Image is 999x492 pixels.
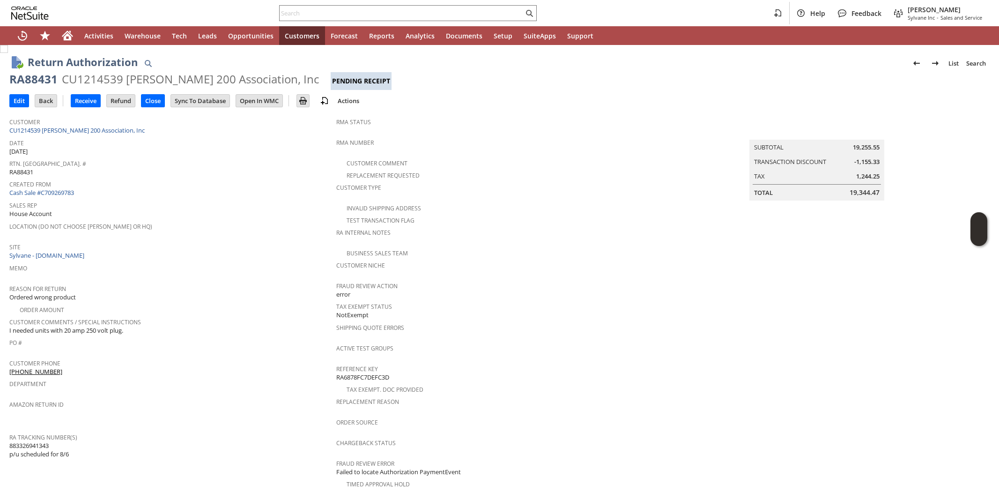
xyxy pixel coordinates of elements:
span: Activities [84,31,113,40]
span: [PERSON_NAME] [908,5,982,14]
a: Activities [79,26,119,45]
input: Open In WMC [236,95,282,107]
a: Site [9,243,21,251]
span: Setup [494,31,512,40]
a: RA Tracking Number(s) [9,433,77,441]
span: Support [567,31,593,40]
a: Home [56,26,79,45]
span: House Account [9,209,52,218]
div: Shortcuts [34,26,56,45]
a: RMA Status [336,118,371,126]
img: Print [297,95,309,106]
a: Customer Comment [347,159,407,167]
a: Customer Phone [9,359,60,367]
input: Sync To Database [171,95,229,107]
a: Warehouse [119,26,166,45]
span: RA88431 [9,168,33,177]
input: Receive [71,95,100,107]
a: Total [754,188,773,197]
span: I needed units with 20 amp 250 volt plug. [9,326,123,335]
a: Rtn. [GEOGRAPHIC_DATA]. # [9,160,86,168]
span: Opportunities [228,31,274,40]
a: Customer Niche [336,261,385,269]
a: Customers [279,26,325,45]
span: Sales and Service [940,14,982,21]
span: Failed to locate Authorization PaymentEvent [336,468,461,477]
svg: Shortcuts [39,30,51,41]
a: Opportunities [222,26,279,45]
a: Analytics [400,26,440,45]
a: Date [9,139,24,147]
a: Chargeback Status [336,439,396,447]
a: Sylvane - [DOMAIN_NAME] [9,251,87,260]
span: Leads [198,31,217,40]
a: Tax Exempt. Doc Provided [347,386,423,394]
span: error [336,290,350,299]
h1: Return Authorization [28,54,138,70]
a: Timed Approval Hold [347,480,410,488]
span: 883326941343 p/u scheduled for 8/6 [9,441,69,459]
caption: Summary [749,125,884,140]
svg: Home [62,30,73,41]
span: Warehouse [125,31,161,40]
span: Forecast [331,31,358,40]
span: Ordered wrong product [9,293,76,302]
a: Actions [334,97,363,105]
a: Invalid Shipping Address [347,204,421,212]
a: [PHONE_NUMBER] [9,367,62,376]
a: CU1214539 [PERSON_NAME] 200 Association, Inc [9,126,147,134]
a: Documents [440,26,488,45]
img: add-record.svg [319,95,330,106]
input: Close [141,95,164,107]
a: Replacement Requested [347,171,420,179]
div: RA88431 [9,72,58,87]
input: Back [35,95,57,107]
a: Subtotal [754,143,784,151]
span: -1,155.33 [854,157,880,166]
a: Cash Sale #C709269783 [9,188,74,197]
span: Oracle Guided Learning Widget. To move around, please hold and drag [970,230,987,246]
input: Edit [10,95,29,107]
iframe: Click here to launch Oracle Guided Learning Help Panel [970,212,987,246]
span: 19,344.47 [850,188,880,197]
span: 19,255.55 [853,143,880,152]
span: Reports [369,31,394,40]
span: [DATE] [9,147,28,156]
a: Tax Exempt Status [336,303,392,311]
a: Fraud Review Action [336,282,398,290]
img: Next [930,58,941,69]
span: Tech [172,31,187,40]
a: Order Amount [20,306,64,314]
a: Active Test Groups [336,344,393,352]
input: Search [280,7,524,19]
a: Shipping Quote Errors [336,324,404,332]
a: Support [562,26,599,45]
svg: logo [11,7,49,20]
a: Reason For Return [9,285,66,293]
a: Sales Rep [9,201,37,209]
a: Tech [166,26,192,45]
a: Reports [363,26,400,45]
a: Location (Do Not Choose [PERSON_NAME] or HQ) [9,223,152,231]
a: Forecast [325,26,363,45]
a: Fraud Review Error [336,460,394,468]
span: RA6878FC7DEFC3D [336,373,389,382]
a: Search [962,56,990,71]
a: SuiteApps [518,26,562,45]
img: Quick Find [142,58,154,69]
a: RMA Number [336,139,374,147]
a: Tax [754,172,765,180]
a: Reference Key [336,365,378,373]
svg: Recent Records [17,30,28,41]
span: Feedback [851,9,881,18]
img: Previous [911,58,922,69]
input: Print [297,95,309,107]
span: Documents [446,31,482,40]
a: Memo [9,264,27,272]
a: Customer [9,118,40,126]
span: - [937,14,939,21]
a: RA Internal Notes [336,229,391,237]
div: CU1214539 [PERSON_NAME] 200 Association, Inc [62,72,319,87]
div: Pending Receipt [331,72,392,90]
a: Customer Type [336,184,381,192]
